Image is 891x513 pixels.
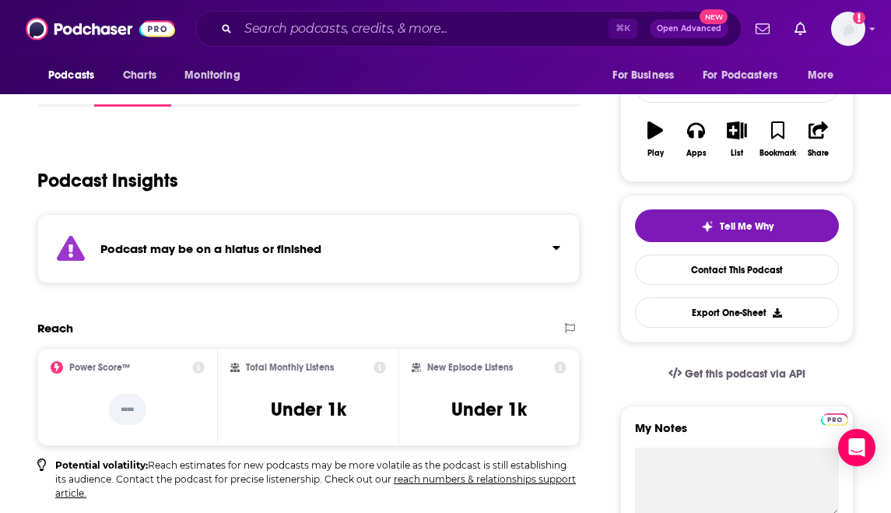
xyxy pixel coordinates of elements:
span: ⌘ K [609,19,637,39]
button: List [717,111,757,167]
span: For Podcasters [703,65,777,86]
div: List [731,149,743,158]
a: Contact This Podcast [635,255,839,285]
div: Bookmark [759,149,796,158]
button: Share [798,111,839,167]
section: Click to expand status details [37,214,580,283]
img: Podchaser Pro [821,413,848,426]
a: Charts [113,61,166,90]
a: Get this podcast via API [656,355,818,393]
img: Podchaser - Follow, Share and Rate Podcasts [26,14,175,44]
div: Open Intercom Messenger [838,429,875,466]
span: New [700,9,728,24]
label: My Notes [635,420,839,448]
p: Reach estimates for new podcasts may be more volatile as the podcast is still establishing its au... [55,459,580,501]
button: tell me why sparkleTell Me Why [635,209,839,242]
div: Play [647,149,664,158]
h3: Under 1k [451,398,527,421]
h2: Total Monthly Listens [246,362,334,373]
div: Search podcasts, credits, & more... [195,11,742,47]
button: Play [635,111,675,167]
button: open menu [693,61,800,90]
h2: Reach [37,321,73,336]
span: Tell Me Why [720,220,773,233]
h2: Power Score™ [69,362,130,373]
div: Apps [686,149,707,158]
img: User Profile [831,12,865,46]
button: open menu [602,61,693,90]
a: reach numbers & relationships support article. [55,473,576,499]
h1: Podcast Insights [37,169,178,192]
button: Show profile menu [831,12,865,46]
a: Show notifications dropdown [749,16,776,42]
span: Monitoring [184,65,240,86]
h3: Under 1k [271,398,346,421]
strong: Podcast may be on a hiatus or finished [100,241,321,256]
span: Open Advanced [657,25,721,33]
span: More [808,65,834,86]
p: -- [109,394,146,425]
img: tell me why sparkle [701,220,714,233]
span: Logged in as mresewehr [831,12,865,46]
button: Open AdvancedNew [650,19,728,38]
button: open menu [37,61,114,90]
svg: Add a profile image [853,12,865,24]
span: Podcasts [48,65,94,86]
input: Search podcasts, credits, & more... [238,16,609,41]
b: Potential volatility: [55,459,148,471]
a: Pro website [821,411,848,426]
button: open menu [797,61,854,90]
h2: New Episode Listens [427,362,513,373]
button: open menu [174,61,260,90]
span: For Business [612,65,674,86]
span: Charts [123,65,156,86]
div: Share [808,149,829,158]
span: Get this podcast via API [685,367,805,381]
button: Apps [675,111,716,167]
a: Show notifications dropdown [788,16,812,42]
button: Export One-Sheet [635,297,839,328]
button: Bookmark [757,111,798,167]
